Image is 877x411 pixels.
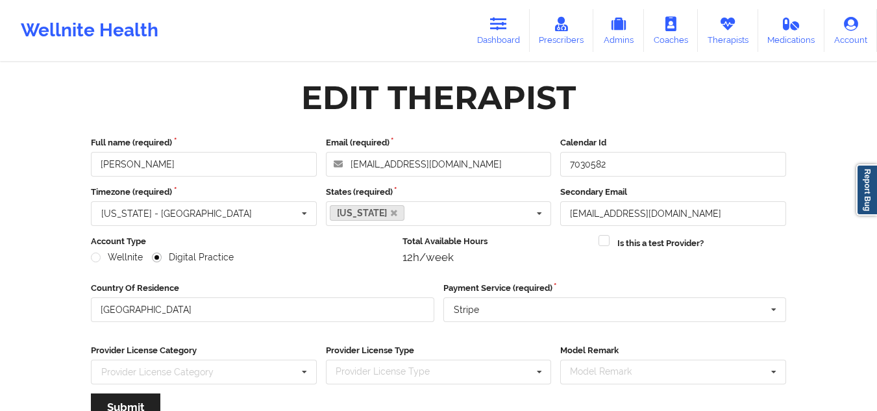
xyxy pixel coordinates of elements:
a: Admins [593,9,644,52]
label: Full name (required) [91,136,317,149]
label: Is this a test Provider? [617,237,704,250]
div: Stripe [454,305,479,314]
a: Medications [758,9,825,52]
label: Country Of Residence [91,282,434,295]
label: Wellnite [91,252,143,263]
label: Secondary Email [560,186,786,199]
label: Timezone (required) [91,186,317,199]
a: Coaches [644,9,698,52]
label: Model Remark [560,344,786,357]
label: Provider License Type [326,344,552,357]
a: Report Bug [856,164,877,216]
a: Account [824,9,877,52]
label: Account Type [91,235,393,248]
label: Payment Service (required) [443,282,787,295]
a: [US_STATE] [330,205,405,221]
div: Edit Therapist [301,77,576,118]
a: Therapists [698,9,758,52]
div: Provider License Type [332,364,449,379]
label: Calendar Id [560,136,786,149]
a: Dashboard [467,9,530,52]
div: 12h/week [402,251,590,264]
label: Total Available Hours [402,235,590,248]
div: [US_STATE] - [GEOGRAPHIC_DATA] [101,209,252,218]
div: Provider License Category [101,367,214,377]
input: Calendar Id [560,152,786,177]
div: Model Remark [567,364,650,379]
label: States (required) [326,186,552,199]
label: Provider License Category [91,344,317,357]
label: Digital Practice [152,252,234,263]
input: Email address [326,152,552,177]
a: Prescribers [530,9,594,52]
input: Email [560,201,786,226]
label: Email (required) [326,136,552,149]
input: Full name [91,152,317,177]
